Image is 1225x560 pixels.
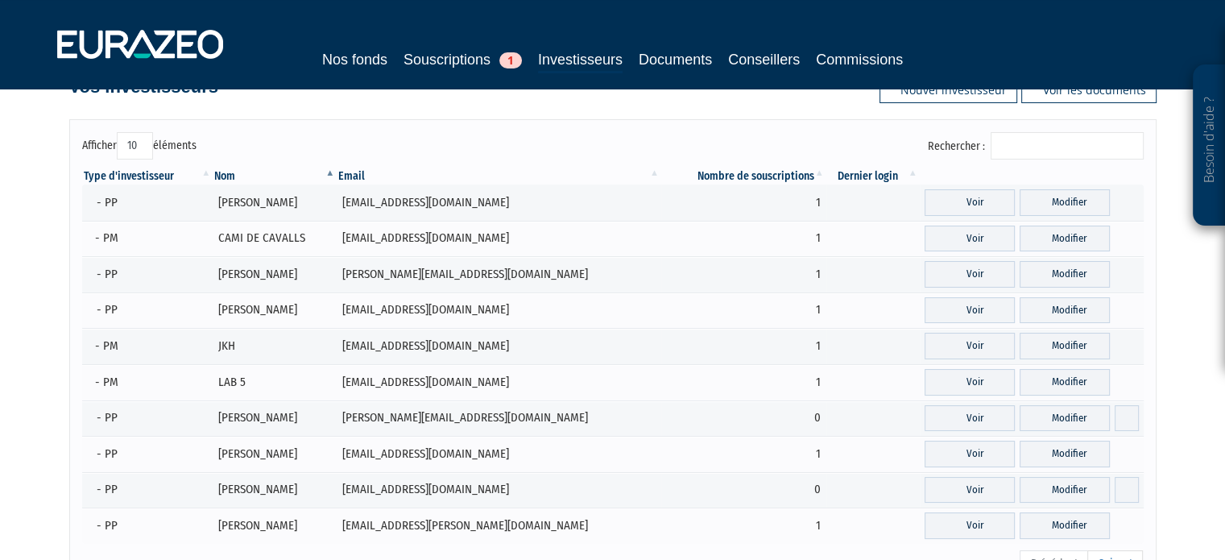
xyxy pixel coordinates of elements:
a: Voir [925,189,1015,216]
th: Type d'investisseur : activer pour trier la colonne par ordre croissant [82,168,213,185]
a: Modifier [1020,226,1110,252]
a: Voir [925,297,1015,324]
td: 0 [661,400,826,437]
a: Voir [925,512,1015,539]
td: [PERSON_NAME] [213,256,337,292]
td: 1 [661,436,826,472]
a: Documents [639,48,712,71]
td: 1 [661,221,826,257]
a: Modifier [1020,477,1110,504]
td: [EMAIL_ADDRESS][DOMAIN_NAME] [337,185,661,221]
td: 1 [661,185,826,221]
td: [PERSON_NAME][EMAIL_ADDRESS][DOMAIN_NAME] [337,256,661,292]
td: [EMAIL_ADDRESS][DOMAIN_NAME] [337,436,661,472]
td: [EMAIL_ADDRESS][DOMAIN_NAME] [337,292,661,329]
td: [EMAIL_ADDRESS][PERSON_NAME][DOMAIN_NAME] [337,508,661,544]
td: - PP [82,256,213,292]
input: Rechercher : [991,132,1144,160]
td: LAB 5 [213,364,337,400]
a: Commissions [816,48,903,71]
a: Voir [925,226,1015,252]
td: 1 [661,256,826,292]
a: Voir les documents [1021,77,1157,103]
td: [PERSON_NAME][EMAIL_ADDRESS][DOMAIN_NAME] [337,400,661,437]
td: - PP [82,508,213,544]
a: Voir [925,333,1015,359]
td: [PERSON_NAME] [213,508,337,544]
td: - PP [82,292,213,329]
a: Modifier [1020,512,1110,539]
td: - PP [82,185,213,221]
td: 1 [661,292,826,329]
td: [PERSON_NAME] [213,185,337,221]
a: Modifier [1020,441,1110,467]
a: Voir [925,477,1015,504]
a: Nouvel investisseur [879,77,1017,103]
a: Modifier [1020,189,1110,216]
td: 1 [661,328,826,364]
th: Dernier login : activer pour trier la colonne par ordre croissant [826,168,920,185]
td: [EMAIL_ADDRESS][DOMAIN_NAME] [337,328,661,364]
td: - PP [82,436,213,472]
span: 1 [499,52,522,68]
p: Besoin d'aide ? [1200,73,1219,218]
a: Modifier [1020,405,1110,432]
img: 1732889491-logotype_eurazeo_blanc_rvb.png [57,30,223,59]
td: [PERSON_NAME] [213,436,337,472]
td: [PERSON_NAME] [213,400,337,437]
td: [EMAIL_ADDRESS][DOMAIN_NAME] [337,221,661,257]
td: JKH [213,328,337,364]
th: Nombre de souscriptions : activer pour trier la colonne par ordre croissant [661,168,826,185]
td: [EMAIL_ADDRESS][DOMAIN_NAME] [337,472,661,508]
a: Supprimer [1115,405,1139,432]
a: Modifier [1020,333,1110,359]
td: CAMI DE CAVALLS [213,221,337,257]
td: [PERSON_NAME] [213,292,337,329]
a: Modifier [1020,297,1110,324]
a: Conseillers [728,48,800,71]
label: Rechercher : [928,132,1144,160]
label: Afficher éléments [82,132,197,160]
a: Souscriptions1 [404,48,522,71]
th: &nbsp; [920,168,1144,185]
td: - PP [82,472,213,508]
td: - PM [82,328,213,364]
a: Voir [925,441,1015,467]
a: Voir [925,261,1015,288]
th: Email : activer pour trier la colonne par ordre croissant [337,168,661,185]
td: - PM [82,221,213,257]
a: Modifier [1020,369,1110,396]
td: [PERSON_NAME] [213,472,337,508]
td: 1 [661,364,826,400]
a: Voir [925,369,1015,396]
td: 1 [661,508,826,544]
a: Supprimer [1115,477,1139,504]
td: 0 [661,472,826,508]
a: Investisseurs [538,48,623,73]
td: - PP [82,400,213,437]
select: Afficheréléments [117,132,153,160]
th: Nom : activer pour trier la colonne par ordre d&eacute;croissant [213,168,337,185]
a: Modifier [1020,261,1110,288]
td: [EMAIL_ADDRESS][DOMAIN_NAME] [337,364,661,400]
a: Voir [925,405,1015,432]
a: Nos fonds [322,48,387,71]
td: - PM [82,364,213,400]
